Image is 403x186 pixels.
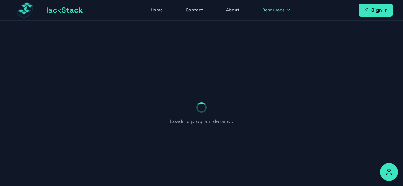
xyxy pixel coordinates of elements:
[61,5,83,15] span: Stack
[222,4,243,16] a: About
[170,118,233,125] p: Loading program details...
[371,6,388,14] span: Sign In
[380,163,398,181] button: Accessibility Options
[43,5,83,15] span: Hack
[262,7,284,13] span: Resources
[182,4,207,16] a: Contact
[258,4,295,16] button: Resources
[147,4,167,16] a: Home
[359,4,393,17] a: Sign In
